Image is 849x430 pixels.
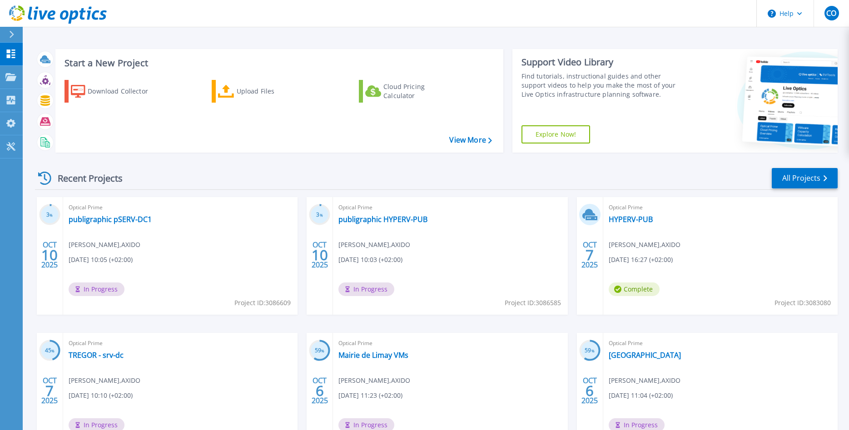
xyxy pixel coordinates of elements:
div: Download Collector [88,82,160,100]
span: In Progress [338,282,394,296]
a: publigraphic HYPERV-PUB [338,215,427,224]
span: Project ID: 3086609 [234,298,291,308]
span: [DATE] 11:23 (+02:00) [338,390,402,400]
div: OCT 2025 [581,238,598,272]
div: OCT 2025 [41,238,58,272]
span: [DATE] 11:04 (+02:00) [609,390,673,400]
span: 6 [586,387,594,395]
span: Optical Prime [69,203,292,213]
div: OCT 2025 [581,374,598,407]
span: 7 [45,387,54,395]
div: OCT 2025 [311,238,328,272]
h3: 59 [309,346,330,356]
span: Optical Prime [338,203,562,213]
div: Support Video Library [521,56,687,68]
div: Cloud Pricing Calculator [383,82,456,100]
span: Optical Prime [609,203,832,213]
a: [GEOGRAPHIC_DATA] [609,351,681,360]
h3: 3 [39,210,60,220]
div: OCT 2025 [311,374,328,407]
a: Cloud Pricing Calculator [359,80,460,103]
span: In Progress [69,282,124,296]
span: [PERSON_NAME] , AXIDO [609,376,680,386]
span: % [51,348,55,353]
span: % [50,213,53,217]
span: % [321,348,324,353]
span: 7 [586,251,594,259]
span: 10 [41,251,58,259]
span: 10 [312,251,328,259]
a: View More [449,136,492,144]
a: Download Collector [65,80,166,103]
a: Upload Files [212,80,313,103]
span: Project ID: 3086585 [505,298,561,308]
a: Mairie de Limay VMs [338,351,408,360]
span: % [320,213,323,217]
span: [DATE] 10:10 (+02:00) [69,390,133,400]
span: Optical Prime [69,338,292,348]
span: % [591,348,595,353]
span: CO [826,10,836,17]
span: Complete [609,282,660,296]
div: Upload Files [237,82,309,100]
a: publigraphic pSERV-DC1 [69,215,152,224]
h3: 59 [579,346,601,356]
span: Project ID: 3083080 [775,298,831,308]
span: [PERSON_NAME] , AXIDO [69,240,140,250]
div: Find tutorials, instructional guides and other support videos to help you make the most of your L... [521,72,687,99]
span: [PERSON_NAME] , AXIDO [609,240,680,250]
div: OCT 2025 [41,374,58,407]
div: Recent Projects [35,167,135,189]
span: 6 [316,387,324,395]
span: [DATE] 16:27 (+02:00) [609,255,673,265]
a: HYPERV-PUB [609,215,653,224]
span: [DATE] 10:03 (+02:00) [338,255,402,265]
a: All Projects [772,168,838,188]
span: [DATE] 10:05 (+02:00) [69,255,133,265]
h3: 45 [39,346,60,356]
span: [PERSON_NAME] , AXIDO [69,376,140,386]
span: Optical Prime [338,338,562,348]
span: [PERSON_NAME] , AXIDO [338,240,410,250]
span: Optical Prime [609,338,832,348]
h3: 3 [309,210,330,220]
h3: Start a New Project [65,58,492,68]
span: [PERSON_NAME] , AXIDO [338,376,410,386]
a: TREGOR - srv-dc [69,351,124,360]
a: Explore Now! [521,125,591,143]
